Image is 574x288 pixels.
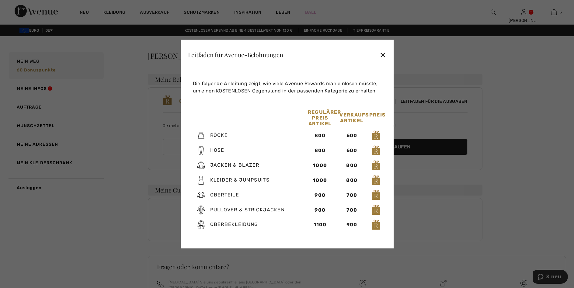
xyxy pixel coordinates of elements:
span: Kleider & Jumpsuits [210,177,270,183]
p: Die folgende Anleitung zeigt, wie viele Avenue Rewards man einlösen müsste, um einen KOSTENLOSEN ... [193,80,384,94]
div: 900 [339,221,364,228]
span: Jacken & Blazer [210,162,259,168]
div: 600 [339,132,364,139]
span: Pullover & Strickjacken [210,206,285,212]
span: Röcke [210,132,228,138]
span: Oberbekleidung [210,221,258,227]
img: loyalty_logo_r.svg [371,160,381,171]
div: 900 [308,191,332,199]
img: loyalty_logo_r.svg [371,219,381,230]
div: 800 [339,162,364,169]
img: loyalty_logo_r.svg [371,175,381,186]
div: 800 [308,147,332,154]
img: loyalty_logo_r.svg [371,204,381,215]
img: loyalty_logo_r.svg [371,189,381,200]
div: 700 [339,206,364,213]
div: 700 [339,191,364,199]
div: Leitfaden für Avenue-Belohnungen [188,52,283,58]
div: Verkaufspreis Artikel [336,112,368,123]
img: loyalty_logo_r.svg [371,145,381,156]
span: 3 neu [13,4,28,10]
div: 600 [339,147,364,154]
span: Oberteile [210,192,239,198]
div: 1000 [308,177,332,184]
div: 900 [308,206,332,213]
div: ✕ [380,48,386,61]
div: 800 [308,132,332,139]
span: Hose [210,147,224,153]
div: 800 [339,177,364,184]
div: Regulärer Preis Artikel [304,109,336,126]
img: loyalty_logo_r.svg [371,130,381,141]
div: 1100 [308,221,332,228]
div: 1000 [308,162,332,169]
